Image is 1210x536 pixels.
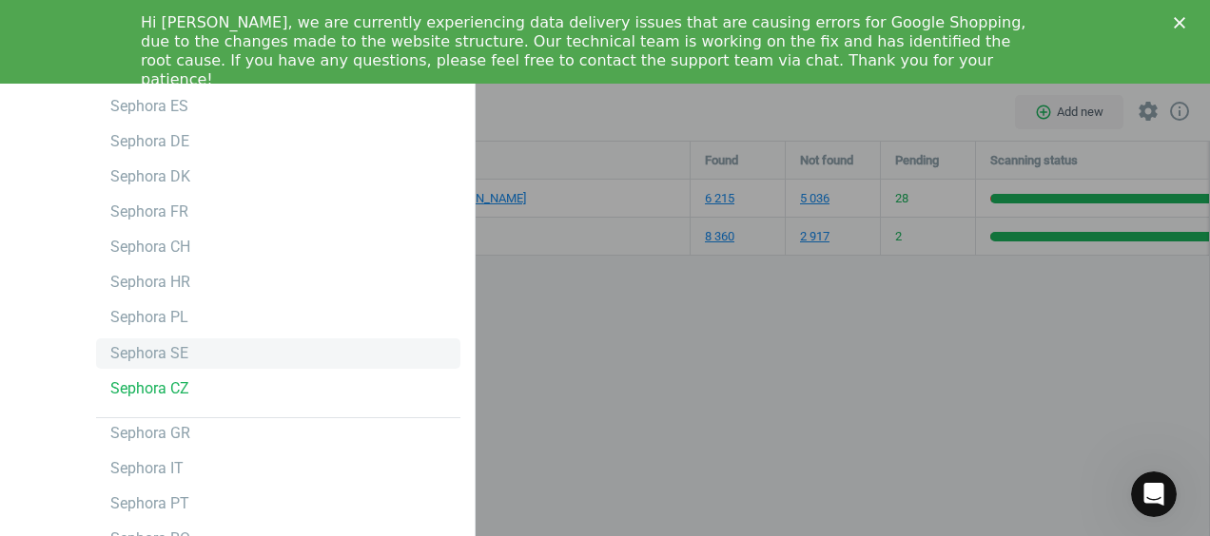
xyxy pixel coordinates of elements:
[110,307,188,328] div: Sephora PL
[141,13,1039,89] div: Hi [PERSON_NAME], we are currently experiencing data delivery issues that are causing errors for ...
[110,458,184,479] div: Sephora IT
[110,201,188,222] div: Sephora FR
[110,96,188,117] div: Sephora ES
[110,343,188,364] div: Sephora SE
[110,493,189,514] div: Sephora PT
[110,423,190,444] div: Sephora GR
[1131,471,1177,517] iframe: Intercom live chat
[1174,17,1193,29] div: Close
[110,166,190,187] div: Sephora DK
[110,378,189,399] div: Sephora CZ
[110,272,190,293] div: Sephora HR
[110,131,189,152] div: Sephora DE
[110,237,190,258] div: Sephora CH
